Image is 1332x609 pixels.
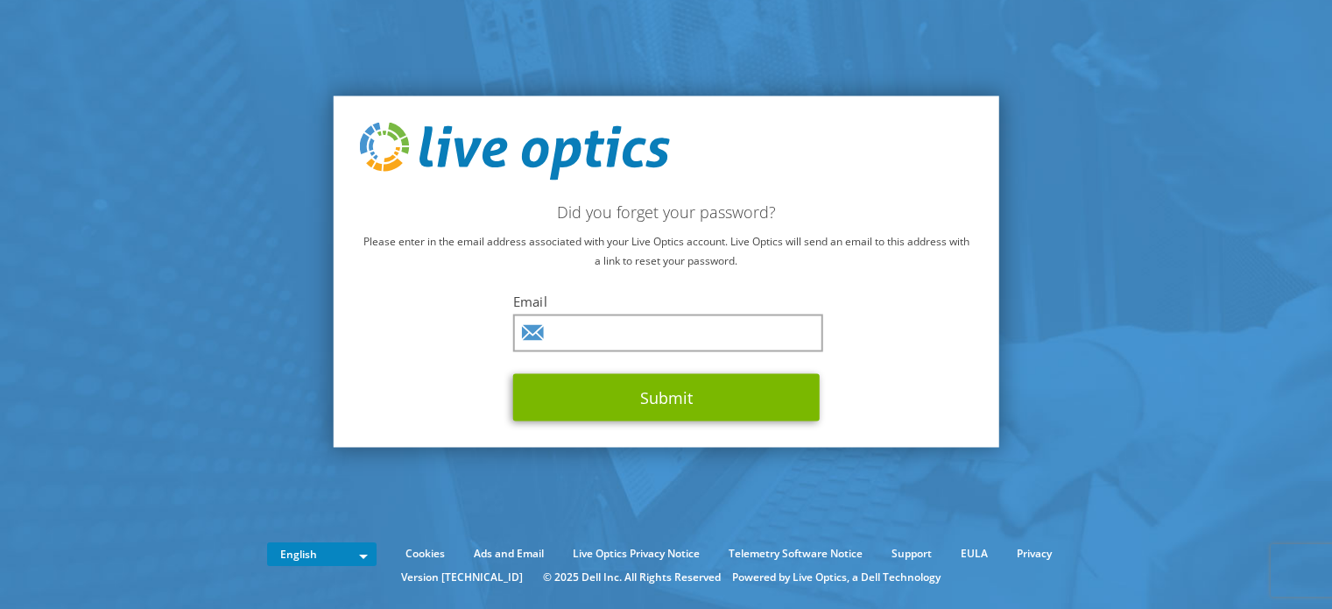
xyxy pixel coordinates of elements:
li: © 2025 Dell Inc. All Rights Reserved [534,568,729,587]
p: Please enter in the email address associated with your Live Optics account. Live Optics will send... [359,231,973,270]
button: Submit [513,373,820,421]
a: Support [878,544,945,563]
h2: Did you forget your password? [359,202,973,221]
label: Email [513,292,820,309]
a: Telemetry Software Notice [715,544,876,563]
img: live_optics_svg.svg [359,123,669,181]
li: Powered by Live Optics, a Dell Technology [732,568,941,587]
li: Version [TECHNICAL_ID] [392,568,532,587]
a: Live Optics Privacy Notice [560,544,713,563]
a: Ads and Email [461,544,557,563]
a: EULA [948,544,1001,563]
a: Privacy [1004,544,1065,563]
a: Cookies [392,544,458,563]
